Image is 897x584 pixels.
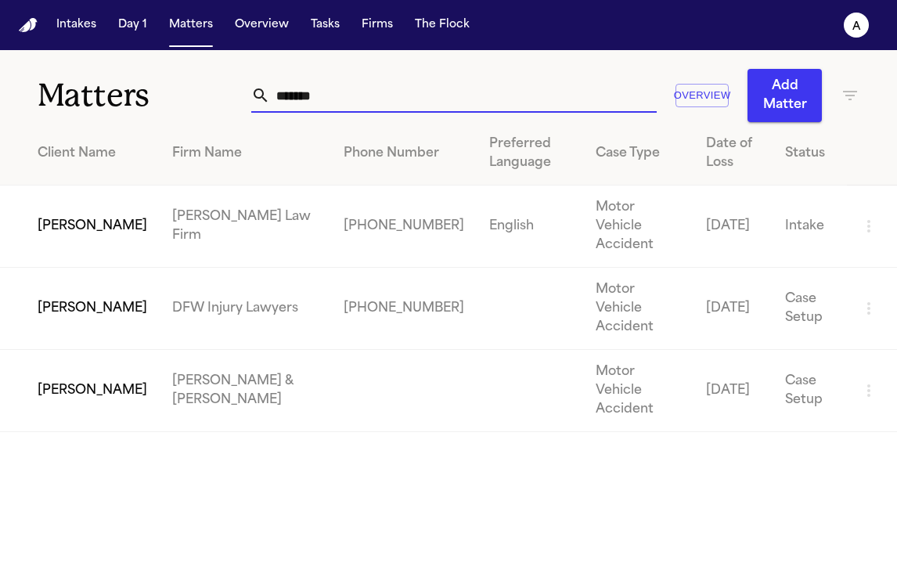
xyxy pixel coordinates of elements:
[50,11,103,39] button: Intakes
[785,144,834,163] div: Status
[160,268,331,350] td: DFW Injury Lawyers
[172,144,319,163] div: Firm Name
[693,268,773,350] td: [DATE]
[583,268,693,350] td: Motor Vehicle Accident
[163,11,219,39] button: Matters
[355,11,399,39] button: Firms
[331,186,477,268] td: [PHONE_NUMBER]
[344,144,464,163] div: Phone Number
[596,144,681,163] div: Case Type
[693,350,773,432] td: [DATE]
[112,11,153,39] button: Day 1
[477,186,583,268] td: English
[773,186,847,268] td: Intake
[160,350,331,432] td: [PERSON_NAME] & [PERSON_NAME]
[747,69,822,122] button: Add Matter
[38,144,147,163] div: Client Name
[583,186,693,268] td: Motor Vehicle Accident
[706,135,760,172] div: Date of Loss
[489,135,571,172] div: Preferred Language
[304,11,346,39] button: Tasks
[773,268,847,350] td: Case Setup
[409,11,476,39] button: The Flock
[583,350,693,432] td: Motor Vehicle Accident
[773,350,847,432] td: Case Setup
[38,76,251,115] h1: Matters
[19,18,38,33] a: Home
[229,11,295,39] button: Overview
[693,186,773,268] td: [DATE]
[331,268,477,350] td: [PHONE_NUMBER]
[675,84,729,108] button: Overview
[19,18,38,33] img: Finch Logo
[160,186,331,268] td: [PERSON_NAME] Law Firm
